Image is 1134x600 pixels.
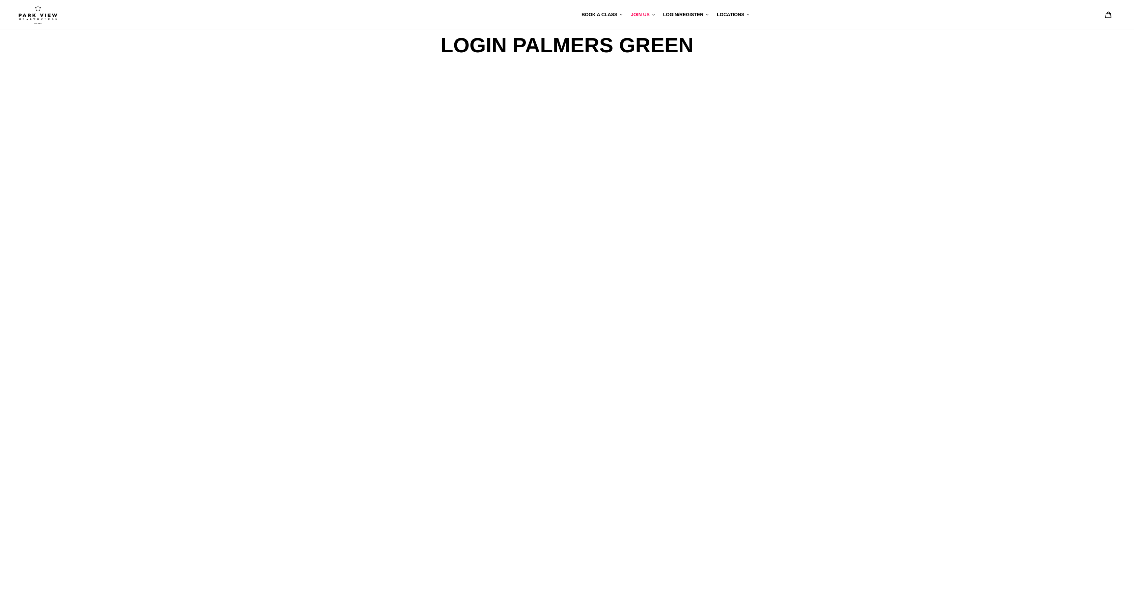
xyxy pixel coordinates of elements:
button: LOGIN/REGISTER [660,10,712,20]
span: JOIN US [631,12,650,17]
span: BOOK A CLASS [582,12,617,17]
button: JOIN US [627,10,658,20]
img: Park view health clubs is a gym near you. [19,5,57,24]
button: LOCATIONS [713,10,753,20]
button: BOOK A CLASS [578,10,626,20]
span: LOCATIONS [717,12,744,17]
span: LOGIN PALMERS GREEN [439,29,695,61]
span: LOGIN/REGISTER [663,12,704,17]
